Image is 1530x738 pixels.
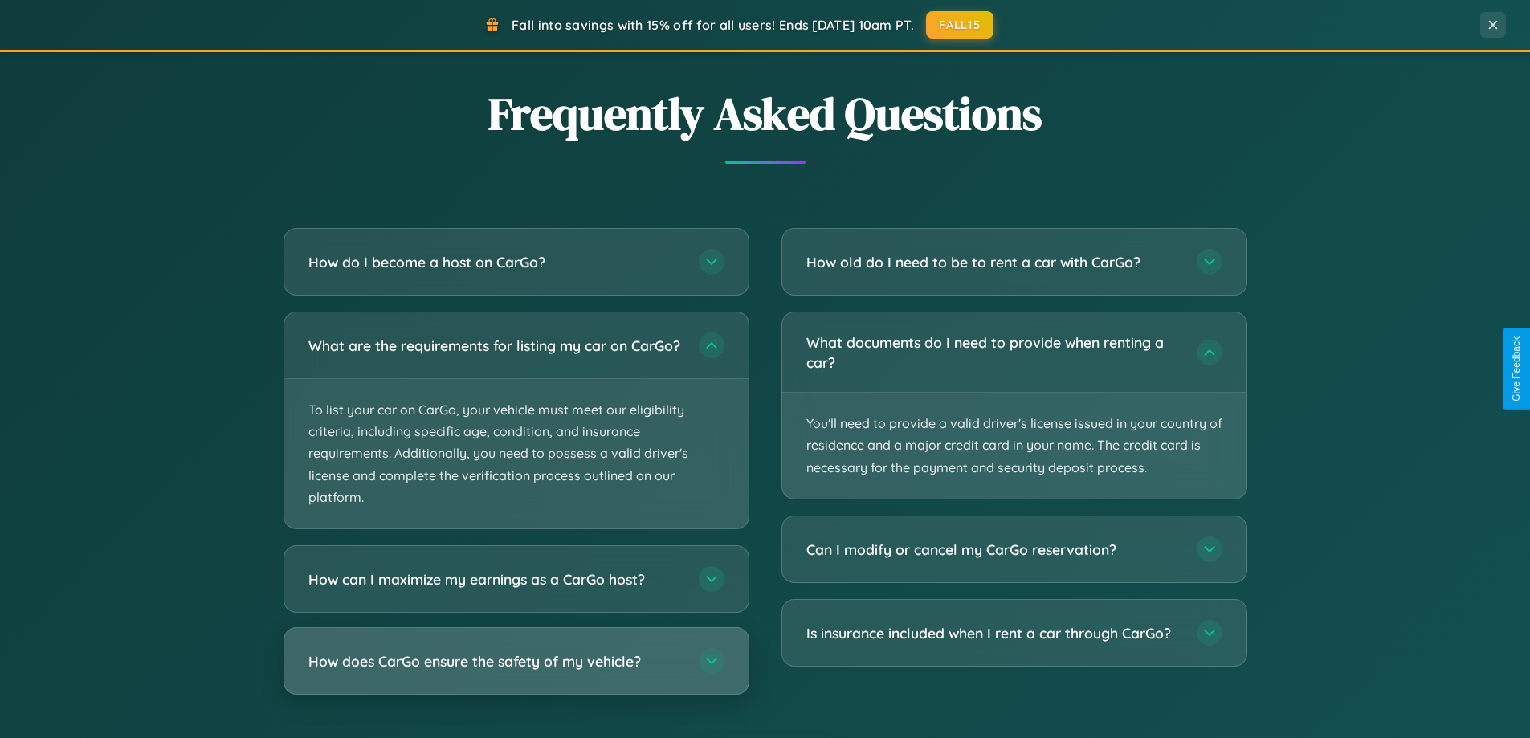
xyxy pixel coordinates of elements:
[1511,336,1522,402] div: Give Feedback
[512,17,914,33] span: Fall into savings with 15% off for all users! Ends [DATE] 10am PT.
[806,540,1181,560] h3: Can I modify or cancel my CarGo reservation?
[308,651,683,671] h3: How does CarGo ensure the safety of my vehicle?
[806,623,1181,643] h3: Is insurance included when I rent a car through CarGo?
[284,379,749,528] p: To list your car on CarGo, your vehicle must meet our eligibility criteria, including specific ag...
[308,252,683,272] h3: How do I become a host on CarGo?
[308,569,683,589] h3: How can I maximize my earnings as a CarGo host?
[806,332,1181,372] h3: What documents do I need to provide when renting a car?
[782,393,1246,499] p: You'll need to provide a valid driver's license issued in your country of residence and a major c...
[284,83,1247,145] h2: Frequently Asked Questions
[806,252,1181,272] h3: How old do I need to be to rent a car with CarGo?
[926,11,993,39] button: FALL15
[308,336,683,356] h3: What are the requirements for listing my car on CarGo?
